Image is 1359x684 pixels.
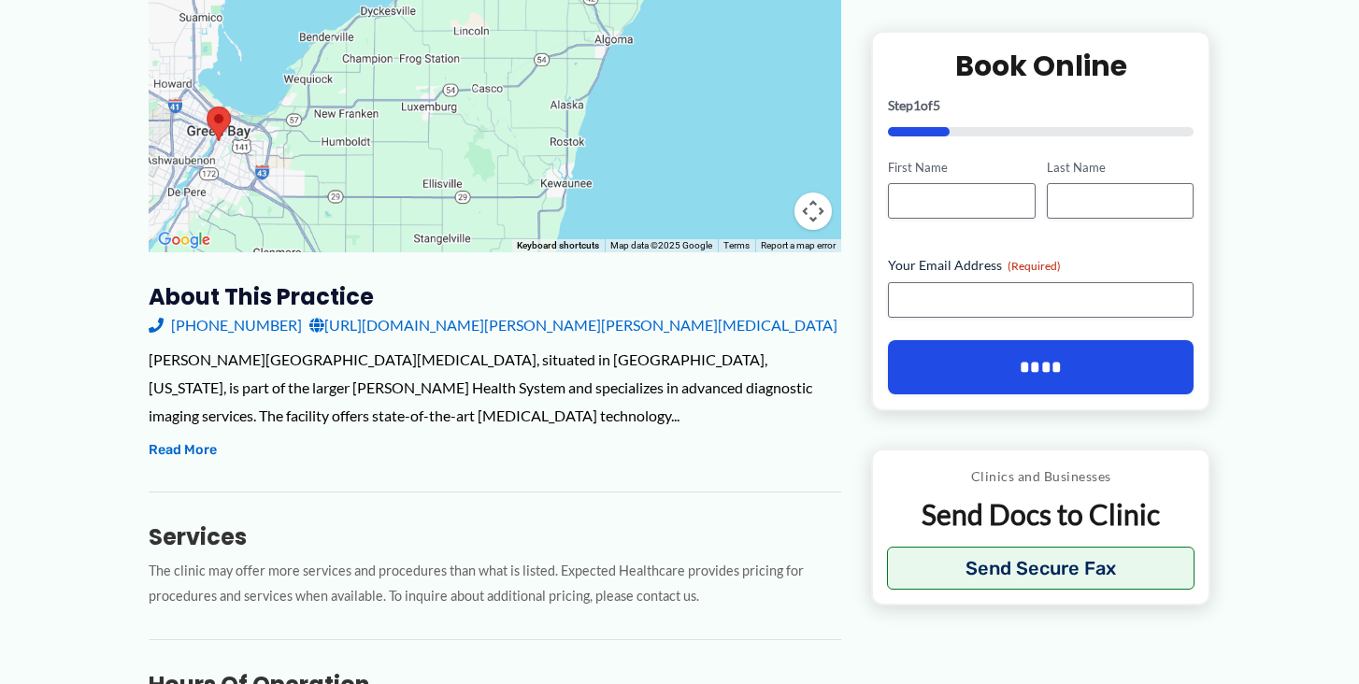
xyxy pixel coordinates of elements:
span: Map data ©2025 Google [610,240,712,250]
label: Last Name [1047,158,1194,176]
a: Report a map error [761,240,836,250]
label: First Name [888,158,1035,176]
button: Keyboard shortcuts [517,239,599,252]
p: Send Docs to Clinic [887,496,1194,533]
p: Step of [888,98,1194,111]
a: Terms (opens in new tab) [723,240,750,250]
button: Map camera controls [794,192,832,230]
h3: Services [149,522,841,551]
p: The clinic may offer more services and procedures than what is listed. Expected Healthcare provid... [149,559,841,609]
a: Open this area in Google Maps (opens a new window) [153,228,215,252]
p: Clinics and Businesses [887,464,1194,489]
label: Your Email Address [888,256,1194,275]
span: 5 [933,96,940,112]
h2: Book Online [888,47,1194,83]
h3: About this practice [149,282,841,311]
div: [PERSON_NAME][GEOGRAPHIC_DATA][MEDICAL_DATA], situated in [GEOGRAPHIC_DATA], [US_STATE], is part ... [149,346,841,429]
a: [URL][DOMAIN_NAME][PERSON_NAME][PERSON_NAME][MEDICAL_DATA] [309,311,837,339]
span: (Required) [1008,259,1061,273]
a: [PHONE_NUMBER] [149,311,302,339]
span: 1 [913,96,921,112]
button: Send Secure Fax [887,547,1194,590]
button: Read More [149,439,217,462]
img: Google [153,228,215,252]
